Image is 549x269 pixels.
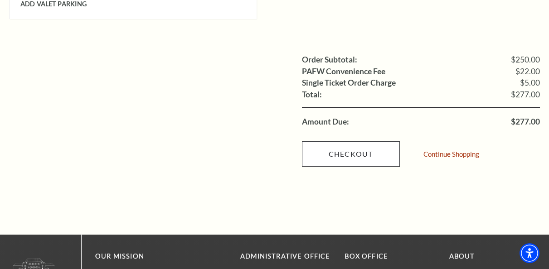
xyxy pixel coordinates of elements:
a: About [449,252,475,260]
a: Checkout [302,141,400,167]
label: Amount Due: [302,118,349,126]
p: Administrative Office [240,251,331,262]
div: Accessibility Menu [520,243,539,263]
span: $250.00 [511,56,540,64]
label: Single Ticket Order Charge [302,79,396,87]
label: PAFW Convenience Fee [302,67,385,76]
label: Total: [302,91,322,99]
span: $277.00 [511,118,540,126]
a: Continue Shopping [423,151,479,158]
p: BOX OFFICE [345,251,435,262]
span: $22.00 [515,67,540,76]
label: Order Subtotal: [302,56,357,64]
p: OUR MISSION [95,251,209,262]
span: $277.00 [511,91,540,99]
span: $5.00 [520,79,540,87]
